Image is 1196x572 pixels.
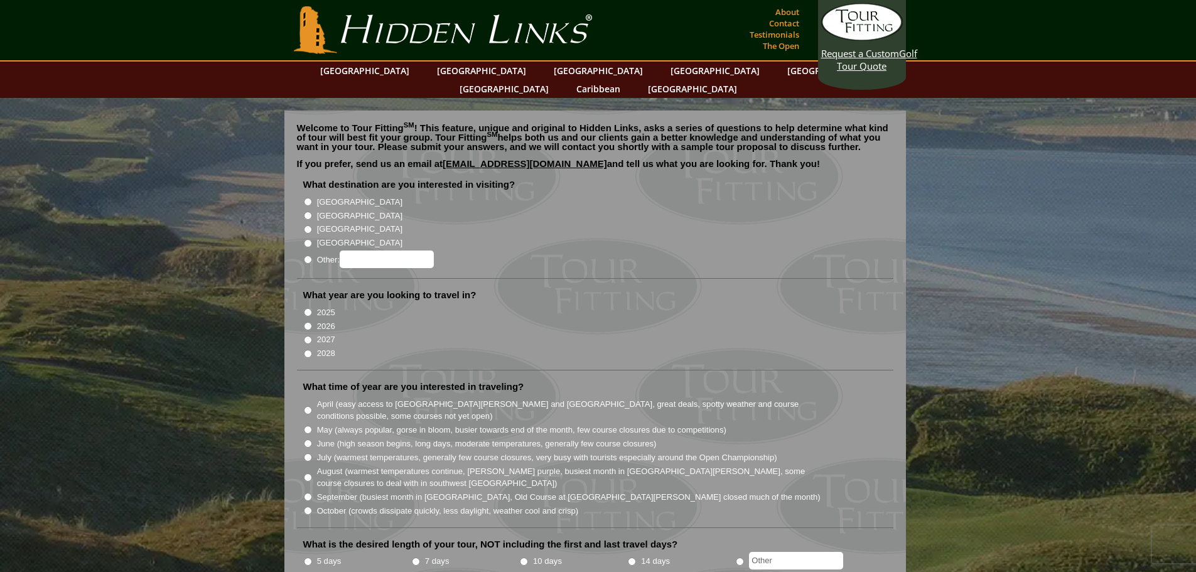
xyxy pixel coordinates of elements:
label: October (crowds dissipate quickly, less daylight, weather cool and crisp) [317,505,579,517]
label: 7 days [425,555,450,568]
label: June (high season begins, long days, moderate temperatures, generally few course closures) [317,438,657,450]
label: April (easy access to [GEOGRAPHIC_DATA][PERSON_NAME] and [GEOGRAPHIC_DATA], great deals, spotty w... [317,398,822,423]
a: Testimonials [746,26,802,43]
a: Caribbean [570,80,627,98]
a: [GEOGRAPHIC_DATA] [314,62,416,80]
label: 2026 [317,320,335,333]
p: Welcome to Tour Fitting ! This feature, unique and original to Hidden Links, asks a series of que... [297,123,893,151]
p: If you prefer, send us an email at and tell us what you are looking for. Thank you! [297,159,893,178]
label: September (busiest month in [GEOGRAPHIC_DATA], Old Course at [GEOGRAPHIC_DATA][PERSON_NAME] close... [317,491,821,504]
label: [GEOGRAPHIC_DATA] [317,196,402,208]
a: Contact [766,14,802,32]
input: Other: [340,251,434,268]
a: [GEOGRAPHIC_DATA] [664,62,766,80]
label: What is the desired length of your tour, NOT including the first and last travel days? [303,538,678,551]
a: [GEOGRAPHIC_DATA] [547,62,649,80]
a: [GEOGRAPHIC_DATA] [453,80,555,98]
label: 2025 [317,306,335,319]
label: [GEOGRAPHIC_DATA] [317,210,402,222]
label: [GEOGRAPHIC_DATA] [317,237,402,249]
label: July (warmest temperatures, generally few course closures, very busy with tourists especially aro... [317,451,777,464]
span: Request a Custom [821,47,899,60]
label: 10 days [533,555,562,568]
label: What time of year are you interested in traveling? [303,380,524,393]
a: [GEOGRAPHIC_DATA] [642,80,743,98]
label: [GEOGRAPHIC_DATA] [317,223,402,235]
label: 14 days [641,555,670,568]
a: [EMAIL_ADDRESS][DOMAIN_NAME] [443,158,607,169]
a: [GEOGRAPHIC_DATA] [431,62,532,80]
label: August (warmest temperatures continue, [PERSON_NAME] purple, busiest month in [GEOGRAPHIC_DATA][P... [317,465,822,490]
label: May (always popular, gorse in bloom, busier towards end of the month, few course closures due to ... [317,424,726,436]
label: What year are you looking to travel in? [303,289,477,301]
a: Request a CustomGolf Tour Quote [821,3,903,72]
label: What destination are you interested in visiting? [303,178,515,191]
sup: SM [487,131,498,138]
label: 2028 [317,347,335,360]
label: Other: [317,251,434,268]
sup: SM [404,121,414,129]
input: Other [749,552,843,569]
a: The Open [760,37,802,55]
label: 5 days [317,555,342,568]
label: 2027 [317,333,335,346]
a: About [772,3,802,21]
a: [GEOGRAPHIC_DATA] [781,62,883,80]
